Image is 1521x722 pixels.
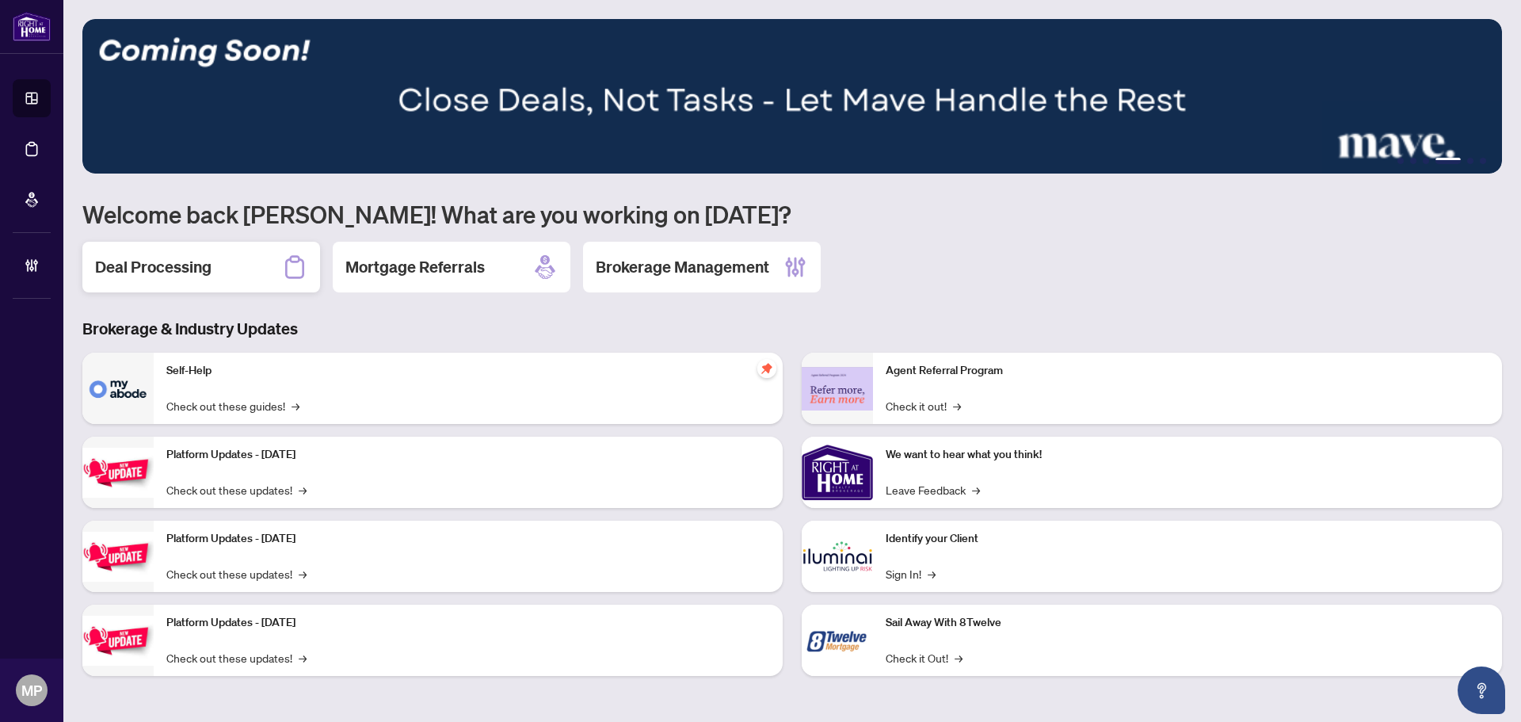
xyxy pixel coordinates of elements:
a: Check out these updates!→ [166,481,307,499]
img: Agent Referral Program [802,367,873,411]
span: pushpin [757,359,776,378]
span: → [928,565,936,583]
p: Sail Away With 8Twelve [886,614,1489,632]
h2: Brokerage Management [596,256,769,278]
h1: Welcome back [PERSON_NAME]! What are you working on [DATE]? [82,199,1502,229]
img: Platform Updates - June 23, 2025 [82,616,154,666]
img: Platform Updates - July 21, 2025 [82,448,154,498]
span: MP [21,679,42,701]
button: 6 [1480,158,1486,164]
span: → [953,397,961,414]
a: Check out these updates!→ [166,649,307,667]
button: 1 [1397,158,1404,164]
img: Slide 3 [82,19,1502,174]
span: → [292,397,299,414]
p: Platform Updates - [DATE] [166,446,770,464]
a: Check it out!→ [886,397,961,414]
a: Leave Feedback→ [886,481,980,499]
a: Check it Out!→ [886,649,963,667]
p: Self-Help [166,362,770,380]
p: Agent Referral Program [886,362,1489,380]
a: Check out these updates!→ [166,565,307,583]
p: Identify your Client [886,530,1489,548]
span: → [955,649,963,667]
button: 4 [1435,158,1461,164]
a: Sign In!→ [886,565,936,583]
h2: Mortgage Referrals [345,256,485,278]
img: Sail Away With 8Twelve [802,605,873,676]
span: → [299,565,307,583]
img: logo [13,12,51,41]
p: Platform Updates - [DATE] [166,614,770,632]
p: Platform Updates - [DATE] [166,530,770,548]
h3: Brokerage & Industry Updates [82,318,1502,340]
a: Check out these guides!→ [166,397,299,414]
img: Platform Updates - July 8, 2025 [82,532,154,582]
p: We want to hear what you think! [886,446,1489,464]
button: 3 [1423,158,1429,164]
span: → [972,481,980,499]
span: → [299,481,307,499]
img: Identify your Client [802,521,873,592]
button: Open asap [1458,667,1505,714]
h2: Deal Processing [95,256,212,278]
img: We want to hear what you think! [802,437,873,508]
button: 5 [1467,158,1473,164]
img: Self-Help [82,353,154,424]
button: 2 [1410,158,1416,164]
span: → [299,649,307,667]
